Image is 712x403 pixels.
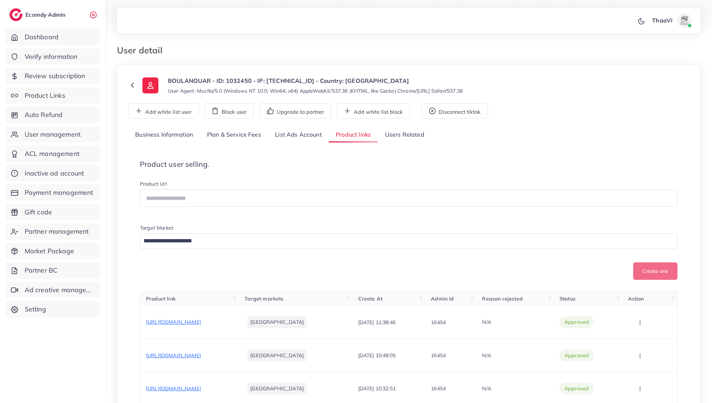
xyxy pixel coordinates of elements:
span: User management [25,130,81,139]
span: Ad creative management [25,285,94,295]
a: Dashboard [5,29,100,45]
button: Disconnect tiktok [422,103,488,118]
a: Plan & Service Fees [200,127,268,143]
img: logo [9,8,23,21]
a: Partner management [5,223,100,240]
span: Gift code [25,207,52,217]
span: Reason rejected [482,295,522,302]
h3: User detail [117,45,168,56]
span: Verify information [25,52,78,61]
li: [GEOGRAPHIC_DATA] [247,383,307,394]
span: Product link [146,295,176,302]
span: Market Package [25,246,74,256]
a: Product links [329,127,378,143]
li: [GEOGRAPHIC_DATA] [247,316,307,328]
span: Setting [25,305,46,314]
label: Target Market [140,224,173,231]
h4: Product user selling. [140,160,677,169]
span: Status [559,295,575,302]
h2: Ecomdy Admin [25,11,67,18]
span: Review subscription [25,71,85,81]
p: ThaoVi [652,16,672,25]
a: List Ads Account [268,127,329,143]
p: [DATE] 11:38:46 [358,318,396,327]
span: Payment management [25,188,93,197]
a: Gift code [5,204,100,221]
a: Business Information [128,127,200,143]
button: Create one [633,262,677,280]
span: N/A [482,319,491,325]
a: Market Package [5,243,100,259]
span: approved [565,352,589,359]
span: N/A [482,352,491,359]
a: ThaoViavatar [648,13,695,28]
span: Create At [358,295,383,302]
a: Payment management [5,184,100,201]
img: avatar [677,13,692,28]
span: approved [565,318,589,326]
a: Users Related [378,127,431,143]
a: Verify information [5,48,100,65]
span: ACL management [25,149,80,158]
span: Target markets [244,295,283,302]
span: Partner BC [25,266,58,275]
img: ic-user-info.36bf1079.svg [142,77,158,93]
small: User Agent: Mozilla/5.0 (Windows NT 10.0; Win64; x64) AppleWebKit/537.36 (KHTML, like Gecko) Chro... [168,87,463,94]
label: Product Url [140,180,167,188]
a: logoEcomdy Admin [9,8,67,21]
a: Ad creative management [5,282,100,298]
a: Product Links [5,87,100,104]
p: [DATE] 10:49:05 [358,351,396,360]
a: User management [5,126,100,143]
div: Search for option [140,233,677,249]
a: Partner BC [5,262,100,279]
p: 16454 [431,351,446,360]
p: 16454 [431,318,446,327]
p: BOULANOUAR - ID: 1032450 - IP: [TECHNICAL_ID] - Country: [GEOGRAPHIC_DATA] [168,76,463,85]
span: Auto Refund [25,110,63,120]
span: [URL][DOMAIN_NAME] [146,352,201,359]
span: Partner management [25,227,89,236]
button: Add white list user [128,103,199,118]
button: Block user [205,103,254,118]
p: [DATE] 10:32:51 [358,384,396,393]
span: Dashboard [25,32,58,42]
li: [GEOGRAPHIC_DATA] [247,350,307,361]
input: Search for option [141,235,668,247]
span: Action [628,295,644,302]
a: ACL management [5,145,100,162]
button: Add white list block [337,103,410,118]
p: 16454 [431,384,446,393]
span: Inactive ad account [25,169,84,178]
a: Setting [5,301,100,318]
span: N/A [482,385,491,392]
span: approved [565,385,589,392]
span: Product Links [25,91,65,100]
button: Upgrade to partner [260,103,331,118]
span: [URL][DOMAIN_NAME] [146,319,201,325]
a: Review subscription [5,68,100,84]
a: Inactive ad account [5,165,100,182]
span: Admin Id [431,295,454,302]
span: [URL][DOMAIN_NAME] [146,385,201,392]
a: Auto Refund [5,106,100,123]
